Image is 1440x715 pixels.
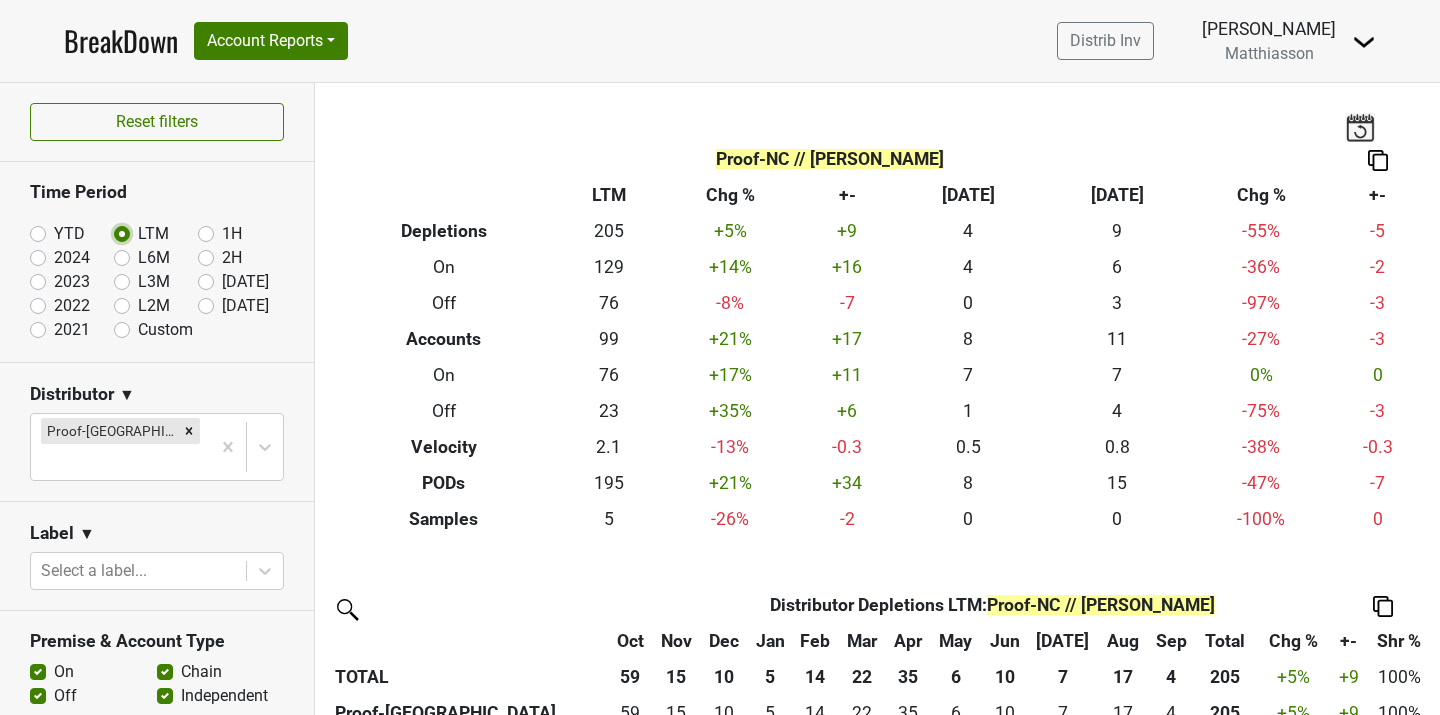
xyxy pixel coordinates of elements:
[54,270,90,294] label: 2023
[1028,659,1098,695] th: 7
[800,429,894,465] td: -0.3
[330,429,557,465] th: Velocity
[1195,659,1256,695] th: 205
[1098,659,1148,695] th: 17
[930,623,982,659] th: May: activate to sort column ascending
[1043,178,1192,214] th: [DATE]
[800,465,894,501] td: +34
[330,465,557,501] th: PODs
[894,322,1043,358] td: 8
[30,523,74,544] h3: Label
[54,684,77,708] label: Off
[800,393,894,429] td: +6
[1331,393,1425,429] td: -3
[1192,178,1331,214] th: Chg %
[800,286,894,322] td: -7
[222,246,242,270] label: 2H
[661,465,800,501] td: +21 %
[1202,16,1336,42] div: [PERSON_NAME]
[661,250,800,286] td: +14 %
[661,429,800,465] td: -13 %
[748,659,793,695] th: 5
[894,465,1043,501] td: 8
[222,294,269,318] label: [DATE]
[1331,429,1425,465] td: -0.3
[1373,596,1393,617] img: Copy to clipboard
[894,178,1043,214] th: [DATE]
[222,222,242,246] label: 1H
[661,286,800,322] td: -8 %
[716,149,944,169] span: Proof-NC // [PERSON_NAME]
[54,294,90,318] label: 2022
[1192,393,1331,429] td: -75 %
[138,270,170,294] label: L3M
[1043,214,1192,250] td: 9
[930,659,982,695] th: 6
[181,684,268,708] label: Independent
[894,429,1043,465] td: 0.5
[800,358,894,394] td: +11
[557,501,661,537] td: 5
[838,623,886,659] th: Mar: activate to sort column ascending
[894,358,1043,394] td: 7
[800,250,894,286] td: +16
[886,659,930,695] th: 35
[557,393,661,429] td: 23
[1192,250,1331,286] td: -36 %
[800,214,894,250] td: +9
[330,501,557,537] th: Samples
[54,222,85,246] label: YTD
[1192,501,1331,537] td: -100 %
[330,393,557,429] th: Off
[1043,250,1192,286] td: 6
[138,222,169,246] label: LTM
[54,318,90,342] label: 2021
[987,595,1215,615] span: Proof-NC // [PERSON_NAME]
[330,214,557,250] th: Depletions
[1331,501,1425,537] td: 0
[1192,465,1331,501] td: -47 %
[557,250,661,286] td: 129
[1331,214,1425,250] td: -5
[557,465,661,501] td: 195
[1345,113,1375,141] img: last_updated_date
[1043,286,1192,322] td: 3
[557,286,661,322] td: 76
[1192,429,1331,465] td: -38 %
[661,214,800,250] td: +5 %
[1368,150,1388,171] img: Copy to clipboard
[838,659,886,695] th: 22
[886,623,930,659] th: Apr: activate to sort column ascending
[1043,358,1192,394] td: 7
[1195,623,1256,659] th: Total: activate to sort column ascending
[1043,465,1192,501] td: 15
[557,429,661,465] td: 2.1
[800,501,894,537] td: -2
[1192,358,1331,394] td: 0 %
[557,322,661,358] td: 99
[1339,667,1359,687] span: +9
[119,383,135,407] span: ▼
[1147,659,1194,695] th: 4
[894,501,1043,537] td: 0
[1331,250,1425,286] td: -2
[330,659,609,695] th: TOTAL
[330,322,557,358] th: Accounts
[1331,358,1425,394] td: 0
[661,322,800,358] td: +21 %
[661,358,800,394] td: +17 %
[330,358,557,394] th: On
[1192,286,1331,322] td: -97 %
[1255,623,1332,659] th: Chg %: activate to sort column ascending
[194,22,348,60] button: Account Reports
[661,178,800,214] th: Chg %
[894,286,1043,322] td: 0
[894,214,1043,250] td: 4
[557,358,661,394] td: 76
[64,20,178,62] a: BreakDown
[30,182,284,203] h3: Time Period
[330,250,557,286] th: On
[1331,465,1425,501] td: -7
[330,592,362,624] img: filter
[800,178,894,214] th: +-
